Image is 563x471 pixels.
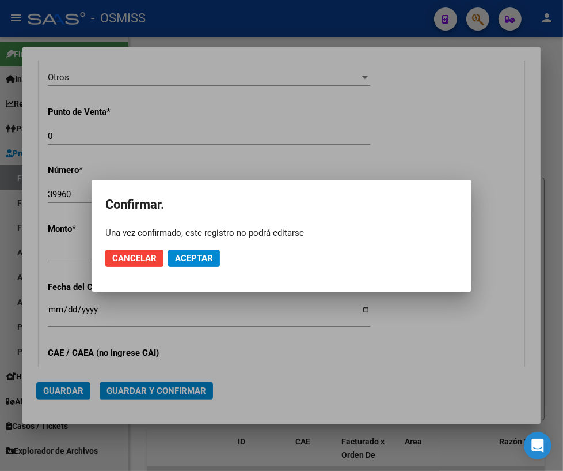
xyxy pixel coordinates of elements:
[112,253,157,263] span: Cancelar
[524,432,551,459] div: Open Intercom Messenger
[105,250,163,267] button: Cancelar
[105,227,458,239] div: Una vez confirmado, este registro no podrá editarse
[175,253,213,263] span: Aceptar
[105,194,458,216] h2: Confirmar.
[168,250,220,267] button: Aceptar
